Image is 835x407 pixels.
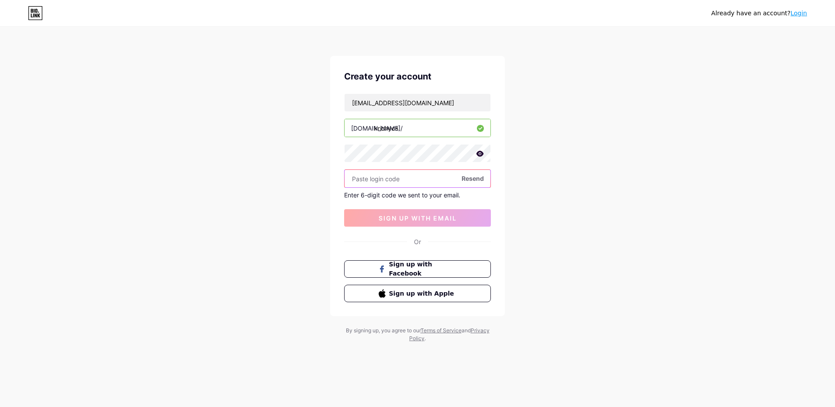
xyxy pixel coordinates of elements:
[389,289,457,298] span: Sign up with Apple
[711,9,807,18] div: Already have an account?
[345,170,490,187] input: Paste login code
[344,70,491,83] div: Create your account
[344,209,491,227] button: sign up with email
[462,174,484,183] span: Resend
[344,260,491,278] button: Sign up with Facebook
[379,214,457,222] span: sign up with email
[389,260,457,278] span: Sign up with Facebook
[345,94,490,111] input: Email
[351,124,403,133] div: [DOMAIN_NAME]/
[421,327,462,334] a: Terms of Service
[343,327,492,342] div: By signing up, you agree to our and .
[790,10,807,17] a: Login
[344,285,491,302] button: Sign up with Apple
[344,191,491,199] div: Enter 6-digit code we sent to your email.
[345,119,490,137] input: username
[414,237,421,246] div: Or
